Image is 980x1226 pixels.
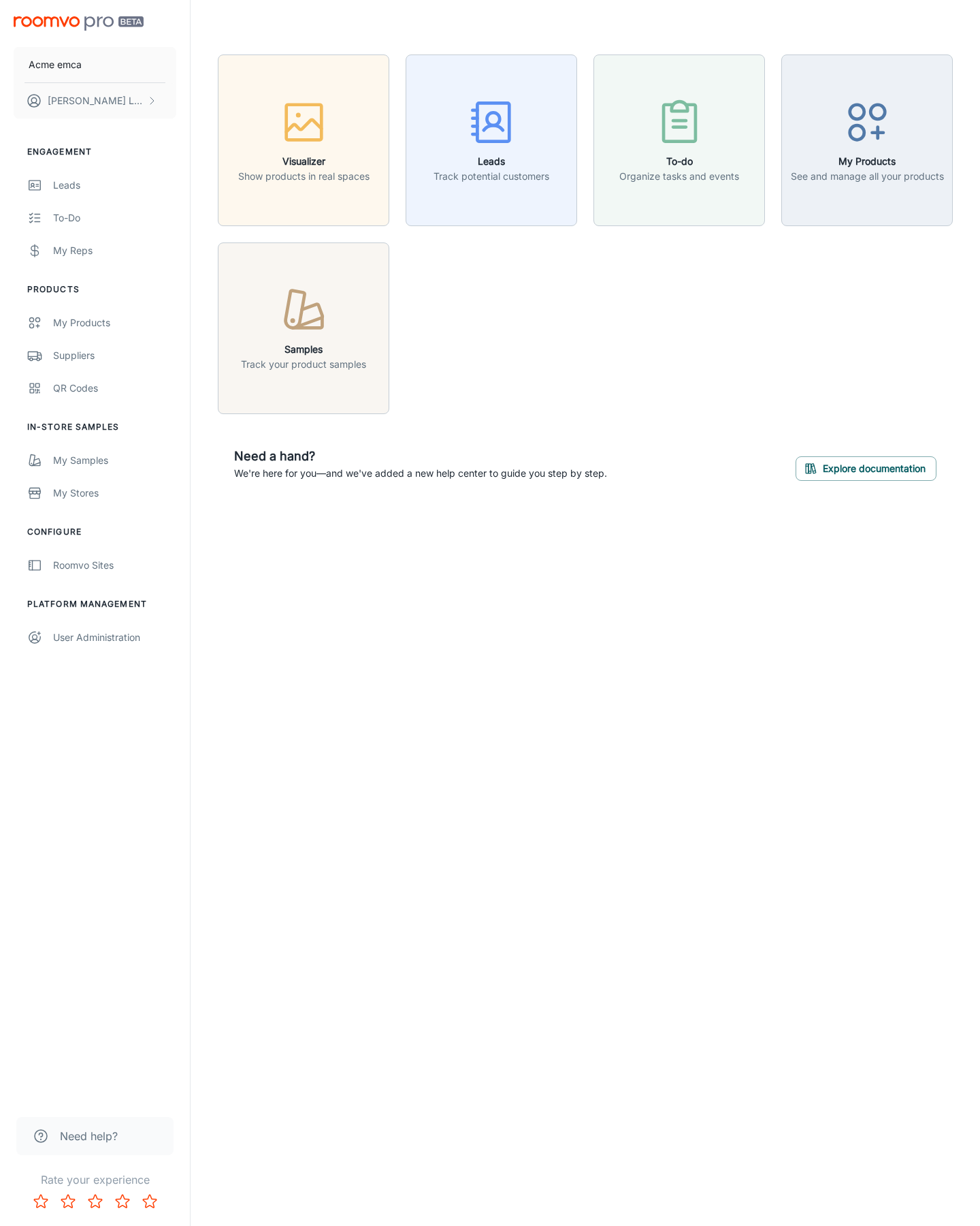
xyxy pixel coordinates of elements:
[241,342,366,357] h6: Samples
[781,132,953,146] a: My ProductsSee and manage all your products
[53,210,176,225] div: To-do
[218,320,389,334] a: SamplesTrack your product samples
[619,154,739,169] h6: To-do
[781,54,953,226] button: My ProductsSee and manage all your products
[218,242,389,414] button: SamplesTrack your product samples
[796,456,936,481] button: Explore documentation
[53,453,176,468] div: My Samples
[53,315,176,330] div: My Products
[48,93,144,108] p: [PERSON_NAME] Leaptools
[406,54,577,226] button: LeadsTrack potential customers
[234,466,607,481] p: We're here for you—and we've added a new help center to guide you step by step.
[218,54,389,226] button: VisualizerShow products in real spaces
[619,169,739,184] p: Organize tasks and events
[14,16,144,31] img: Roomvo PRO Beta
[53,381,176,396] div: QR Codes
[29,57,82,72] p: Acme emca
[53,178,176,193] div: Leads
[796,460,936,474] a: Explore documentation
[791,154,944,169] h6: My Products
[53,486,176,501] div: My Stores
[791,169,944,184] p: See and manage all your products
[434,169,549,184] p: Track potential customers
[238,169,370,184] p: Show products in real spaces
[241,357,366,372] p: Track your product samples
[593,132,765,146] a: To-doOrganize tasks and events
[593,54,765,226] button: To-doOrganize tasks and events
[234,447,607,466] h6: Need a hand?
[53,348,176,363] div: Suppliers
[14,83,176,119] button: [PERSON_NAME] Leaptools
[406,132,577,146] a: LeadsTrack potential customers
[238,154,370,169] h6: Visualizer
[14,47,176,82] button: Acme emca
[434,154,549,169] h6: Leads
[53,243,176,258] div: My Reps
